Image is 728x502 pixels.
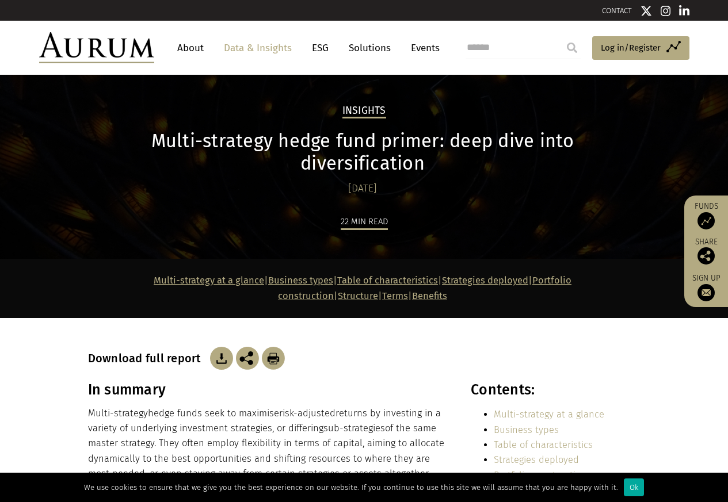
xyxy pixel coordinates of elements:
[697,247,715,265] img: Share this post
[697,212,715,229] img: Access Funds
[561,36,584,59] input: Submit
[592,36,689,60] a: Log in/Register
[494,424,559,435] a: Business types
[442,275,528,286] a: Strategies deployed
[624,478,644,496] div: Ok
[697,284,715,301] img: Sign up to our newsletter
[306,37,334,59] a: ESG
[88,181,638,197] div: [DATE]
[343,37,397,59] a: Solutions
[323,423,385,434] span: sub-strategies
[88,408,148,419] span: Multi-strategy
[154,275,571,301] strong: | | | | | |
[690,273,722,301] a: Sign up
[641,5,652,17] img: Twitter icon
[602,6,632,15] a: CONTACT
[218,37,298,59] a: Data & Insights
[338,290,378,301] a: Structure
[412,290,447,301] a: Benefits
[494,439,593,450] a: Table of characteristics
[154,275,264,286] a: Multi-strategy at a glance
[171,37,209,59] a: About
[494,454,579,465] a: Strategies deployed
[690,201,722,229] a: Funds
[661,5,671,17] img: Instagram icon
[88,381,446,398] h3: In summary
[601,41,661,55] span: Log in/Register
[690,238,722,265] div: Share
[236,347,259,370] img: Share this post
[337,275,438,286] a: Table of characteristics
[679,5,689,17] img: Linkedin icon
[262,347,285,370] img: Download Article
[279,408,336,419] span: risk-adjusted
[39,32,154,63] img: Aurum
[88,351,207,365] h3: Download full report
[268,275,333,286] a: Business types
[88,130,638,175] h1: Multi-strategy hedge fund primer: deep dive into diversification
[342,105,386,118] h2: Insights
[494,409,604,420] a: Multi-strategy at a glance
[341,214,388,230] div: 22 min read
[408,290,412,301] strong: |
[382,290,408,301] a: Terms
[494,470,586,481] a: Portfolio construction
[471,381,637,398] h3: Contents:
[405,37,440,59] a: Events
[210,347,233,370] img: Download Article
